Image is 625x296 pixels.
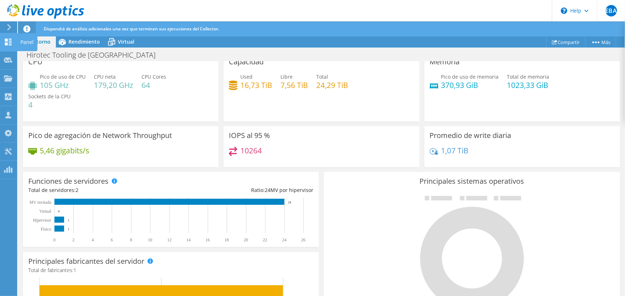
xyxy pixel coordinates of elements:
[441,73,499,80] span: Pico de uso de memoria
[141,73,166,80] span: CPU Cores
[72,237,74,242] text: 2
[263,237,267,242] text: 22
[44,26,219,32] span: Dispondrá de análisis adicionales una vez que terminen sus ejecuciones del Collector.
[229,58,264,66] h3: Capacidad
[92,237,94,242] text: 4
[244,237,248,242] text: 20
[229,132,270,139] h3: IOPS al 95 %
[507,73,549,80] span: Total de memoria
[316,73,328,80] span: Total
[111,237,113,242] text: 6
[40,81,86,89] h4: 105 GHz
[68,227,69,231] text: 1
[29,200,51,205] text: MV invitada
[316,81,348,89] h4: 24,29 TiB
[17,33,37,51] div: Panel
[76,187,78,193] span: 2
[206,237,210,242] text: 16
[430,58,460,66] h3: Memoria
[167,237,172,242] text: 12
[28,101,71,109] h4: 4
[606,5,617,16] span: EBA
[301,237,306,242] text: 26
[68,38,100,45] span: Rendimiento
[441,81,499,89] h4: 370,93 GiB
[33,218,51,223] text: Hipervisor
[288,201,292,204] text: 24
[68,218,69,222] text: 1
[94,81,133,89] h4: 179,20 GHz
[28,186,171,194] div: Total de servidores:
[265,187,270,193] span: 24
[130,237,132,242] text: 8
[441,147,469,154] h4: 1,07 TiB
[240,81,272,89] h4: 16,73 TiB
[40,147,89,154] h4: 5,46 gigabits/s
[30,38,51,45] span: Entorno
[39,209,52,214] text: Virtual
[585,36,616,48] a: Más
[28,266,313,274] h4: Total de fabricantes:
[58,209,60,213] text: 0
[141,81,166,89] h4: 64
[40,73,86,80] span: Pico de uso de CPU
[41,227,51,232] tspan: Físico
[28,93,71,100] span: Sockets de la CPU
[240,73,253,80] span: Used
[280,73,293,80] span: Libre
[148,237,152,242] text: 10
[507,81,549,89] h4: 1023,33 GiB
[171,186,313,194] div: Ratio: MV por hipervisor
[28,58,43,66] h3: CPU
[280,81,308,89] h4: 7,56 TiB
[282,237,287,242] text: 24
[546,36,586,48] a: Compartir
[28,132,172,139] h3: Pico de agregación de Network Throughput
[28,257,144,265] h3: Principales fabricantes del servidor
[73,267,76,273] span: 1
[329,177,614,185] h3: Principales sistemas operativos
[430,132,511,139] h3: Promedio de write diaria
[23,51,167,59] h1: Hirotec Tooling de [GEOGRAPHIC_DATA]
[94,73,116,80] span: CPU neta
[225,237,229,242] text: 18
[561,8,567,14] svg: \n
[240,147,262,154] h4: 10264
[28,177,109,185] h3: Funciones de servidores
[118,38,134,45] span: Virtual
[186,237,191,242] text: 14
[53,237,56,242] text: 0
